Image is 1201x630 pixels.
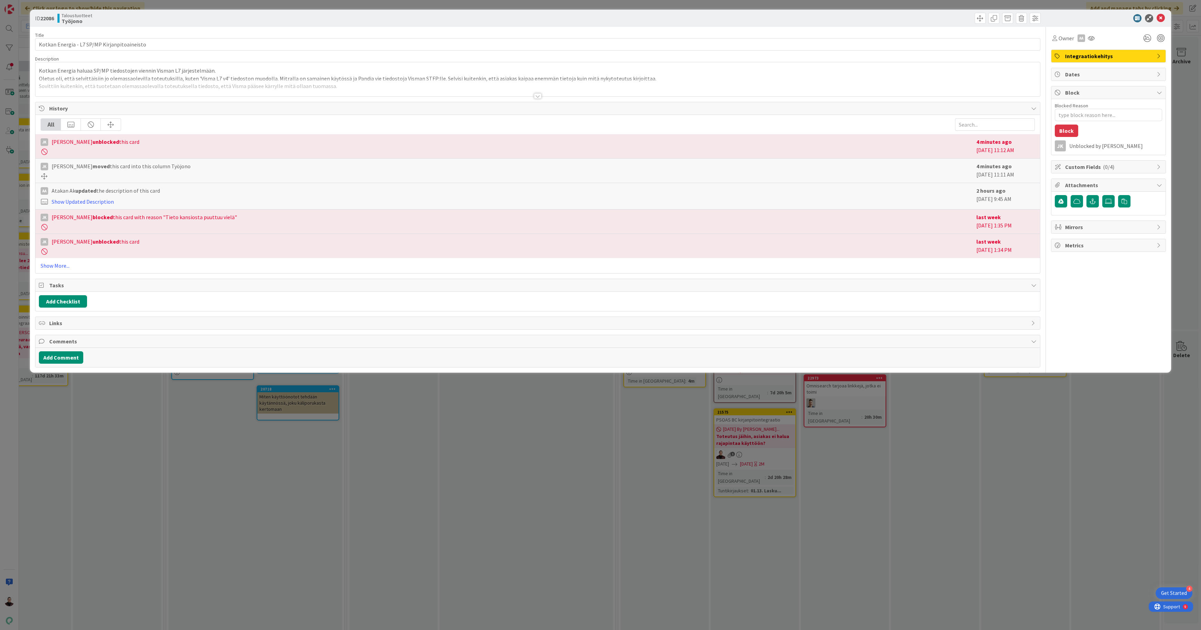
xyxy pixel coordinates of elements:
[1065,241,1153,249] span: Metrics
[1055,103,1088,109] label: Blocked Reason
[1065,163,1153,171] span: Custom Fields
[976,138,1012,145] b: 4 minutes ago
[976,237,1035,255] div: [DATE] 1:34 PM
[976,187,1006,194] b: 2 hours ago
[1077,34,1085,42] div: AA
[35,38,1040,51] input: type card name here...
[976,213,1035,230] div: [DATE] 1:35 PM
[976,186,1035,206] div: [DATE] 9:45 AM
[976,138,1035,155] div: [DATE] 11:12 AM
[41,261,1034,270] a: Show More...
[75,187,96,194] b: updated
[1065,223,1153,231] span: Mirrors
[93,214,113,221] b: blocked
[41,138,48,146] div: JK
[52,237,139,246] span: [PERSON_NAME] this card
[976,214,1001,221] b: last week
[35,14,54,22] span: ID
[52,213,237,221] span: [PERSON_NAME] this card with reason "Tieto kansiosta puuttuu vielä"
[976,163,1012,170] b: 4 minutes ago
[1055,125,1078,137] button: Block
[39,75,1036,83] p: Oletus oli, että selvittäisiin jo olemassaolevilla toteutuksilla, kuten 'Visma L7 v4' tiedoston m...
[1065,70,1153,78] span: Dates
[93,163,110,170] b: moved
[1065,181,1153,189] span: Attachments
[39,351,83,364] button: Add Comment
[93,238,119,245] b: unblocked
[39,295,87,308] button: Add Checklist
[1065,88,1153,97] span: Block
[41,163,48,170] div: JK
[1069,143,1162,149] div: Unblocked by [PERSON_NAME]
[955,118,1035,131] input: Search...
[49,337,1027,345] span: Comments
[1103,163,1114,170] span: ( 0/4 )
[41,238,48,246] div: JK
[1186,586,1192,592] div: 4
[1059,34,1074,42] span: Owner
[976,238,1001,245] b: last week
[14,1,31,9] span: Support
[976,162,1035,179] div: [DATE] 11:11 AM
[62,18,92,24] b: Työjono
[52,162,191,170] span: [PERSON_NAME] this card into this column Työjono
[41,214,48,221] div: JK
[1156,587,1192,599] div: Open Get Started checklist, remaining modules: 4
[93,138,119,145] b: unblocked
[35,32,44,38] label: Title
[41,187,48,195] div: AA
[1055,140,1066,151] div: JK
[39,67,1036,75] p: Kotkan Energia haluaa SP/MP tiedostojen viennin Visman L7 järjestelmään.
[49,281,1027,289] span: Tasks
[52,138,139,146] span: [PERSON_NAME] this card
[35,56,59,62] span: Description
[62,13,92,18] span: Taloustuotteet
[52,186,160,195] span: Atakan Ak the description of this card
[52,198,114,205] a: Show Updated Description
[40,15,54,22] b: 22086
[1161,590,1187,597] div: Get Started
[1065,52,1153,60] span: Integraatiokehitys
[36,3,37,8] div: 9
[41,119,61,130] div: All
[49,104,1027,113] span: History
[49,319,1027,327] span: Links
